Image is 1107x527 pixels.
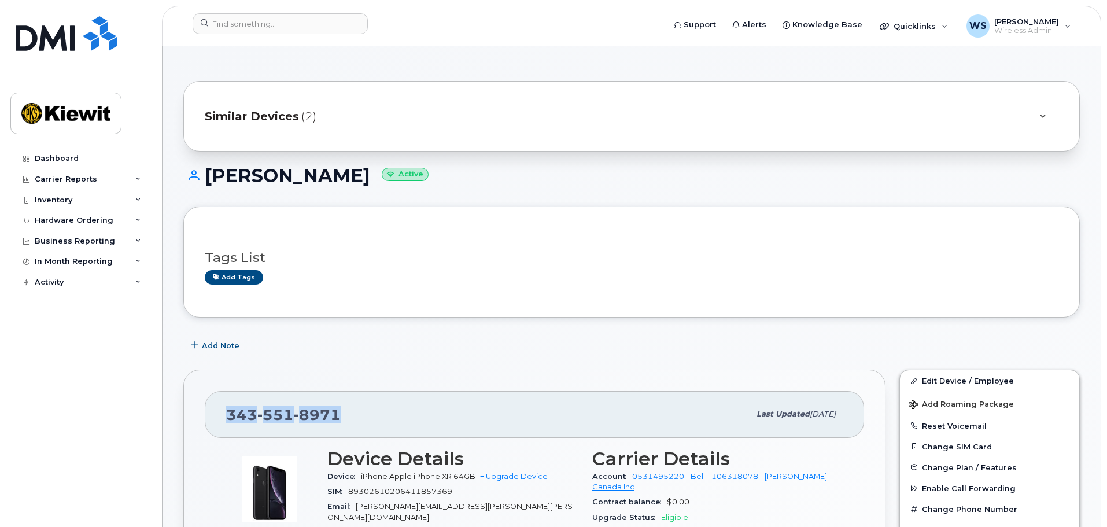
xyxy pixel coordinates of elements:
[667,497,689,506] span: $0.00
[592,448,843,469] h3: Carrier Details
[900,499,1079,519] button: Change Phone Number
[361,472,475,481] span: iPhone Apple iPhone XR 64GB
[202,340,239,351] span: Add Note
[1057,477,1098,518] iframe: Messenger Launcher
[900,457,1079,478] button: Change Plan / Features
[900,415,1079,436] button: Reset Voicemail
[922,484,1016,493] span: Enable Call Forwarding
[294,406,341,423] span: 8971
[183,335,249,356] button: Add Note
[205,250,1058,265] h3: Tags List
[205,108,299,125] span: Similar Devices
[301,108,316,125] span: (2)
[327,448,578,469] h3: Device Details
[900,436,1079,457] button: Change SIM Card
[900,370,1079,391] a: Edit Device / Employee
[661,513,688,522] span: Eligible
[592,513,661,522] span: Upgrade Status
[810,410,836,418] span: [DATE]
[257,406,294,423] span: 551
[327,472,361,481] span: Device
[327,502,356,511] span: Email
[900,478,1079,499] button: Enable Call Forwarding
[900,392,1079,415] button: Add Roaming Package
[226,406,341,423] span: 343
[382,168,429,181] small: Active
[327,487,348,496] span: SIM
[205,270,263,285] a: Add tags
[909,400,1014,411] span: Add Roaming Package
[757,410,810,418] span: Last updated
[592,472,827,491] a: 0531495220 - Bell - 106318078 - [PERSON_NAME] Canada Inc
[922,463,1017,471] span: Change Plan / Features
[235,454,304,524] img: image20231002-3703462-1qb80zy.jpeg
[480,472,548,481] a: + Upgrade Device
[183,165,1080,186] h1: [PERSON_NAME]
[592,472,632,481] span: Account
[592,497,667,506] span: Contract balance
[348,487,452,496] span: 89302610206411857369
[327,502,573,521] span: [PERSON_NAME][EMAIL_ADDRESS][PERSON_NAME][PERSON_NAME][DOMAIN_NAME]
